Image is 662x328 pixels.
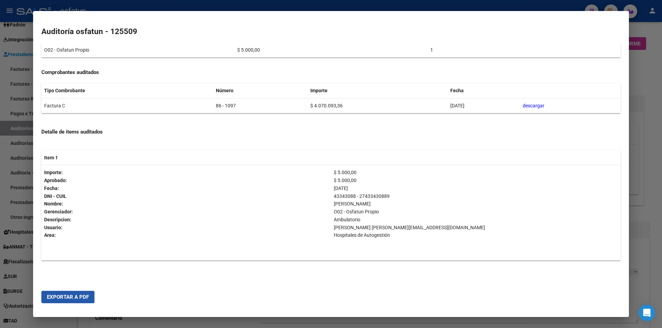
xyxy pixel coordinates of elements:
[334,177,618,184] p: $ 5.000,00
[44,177,328,184] p: Aprobado:
[334,192,618,208] p: 43343088 - 27433430889 [PERSON_NAME]
[334,216,618,224] p: Ambulatorio
[44,184,328,192] p: Fecha:
[334,169,618,177] p: $ 5.000,00
[41,68,621,76] h4: Comprobantes auditados
[44,216,328,224] p: Descripcion:
[213,98,307,113] td: 86 - 1097
[523,103,544,108] a: descargar
[234,42,428,57] td: $ 5.000,00
[308,83,448,98] th: Importe
[47,294,89,300] span: Exportar a PDF
[44,155,58,160] strong: Item 1
[44,224,328,232] p: Usuario:
[428,42,621,57] td: 1
[448,83,520,98] th: Fecha
[334,224,618,232] p: [PERSON_NAME] [PERSON_NAME][EMAIL_ADDRESS][DOMAIN_NAME]
[639,305,655,321] div: Open Intercom Messenger
[44,231,328,239] p: Area:
[213,83,307,98] th: Número
[334,184,618,192] p: [DATE]
[41,42,234,57] td: O02 - Osfatun Propio
[334,208,618,216] p: O02 - Osfatun Propio
[41,83,213,98] th: Tipo Combrobante
[44,208,328,216] p: Gerenciador:
[41,26,621,38] h2: Auditoría osfatun - 125509
[41,291,94,303] button: Exportar a PDF
[41,128,621,136] h4: Detalle de items auditados
[44,192,328,208] p: DNI - CUIL Nombre:
[448,98,520,113] td: [DATE]
[334,231,618,239] p: Hospitales de Autogestión
[44,169,328,177] p: Importe:
[308,98,448,113] td: $ 4.070.093,36
[41,98,213,113] td: Factura C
